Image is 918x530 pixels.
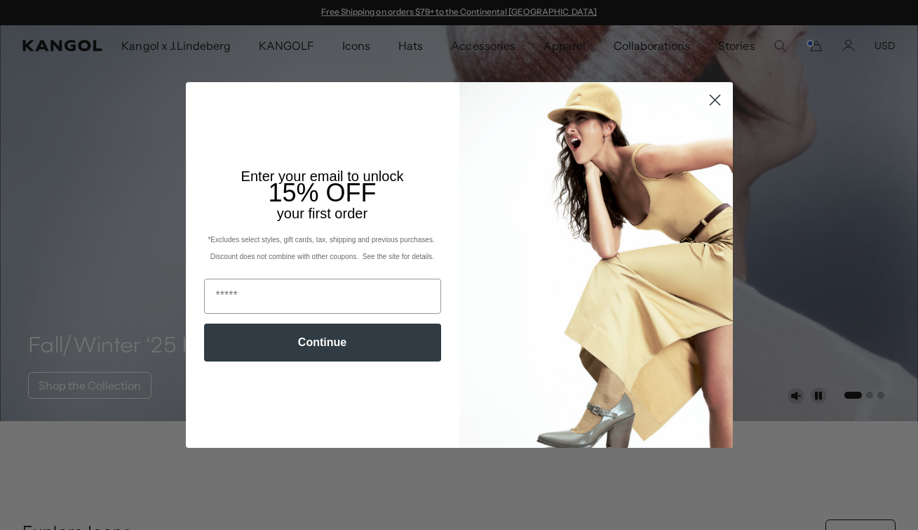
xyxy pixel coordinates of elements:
[241,168,404,184] span: Enter your email to unlock
[459,82,733,447] img: 93be19ad-e773-4382-80b9-c9d740c9197f.jpeg
[277,206,367,221] span: your first order
[204,279,441,314] input: Email
[204,324,441,362] button: Continue
[703,88,727,112] button: Close dialog
[208,236,436,260] span: *Excludes select styles, gift cards, tax, shipping and previous purchases. Discount does not comb...
[268,178,376,207] span: 15% OFF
